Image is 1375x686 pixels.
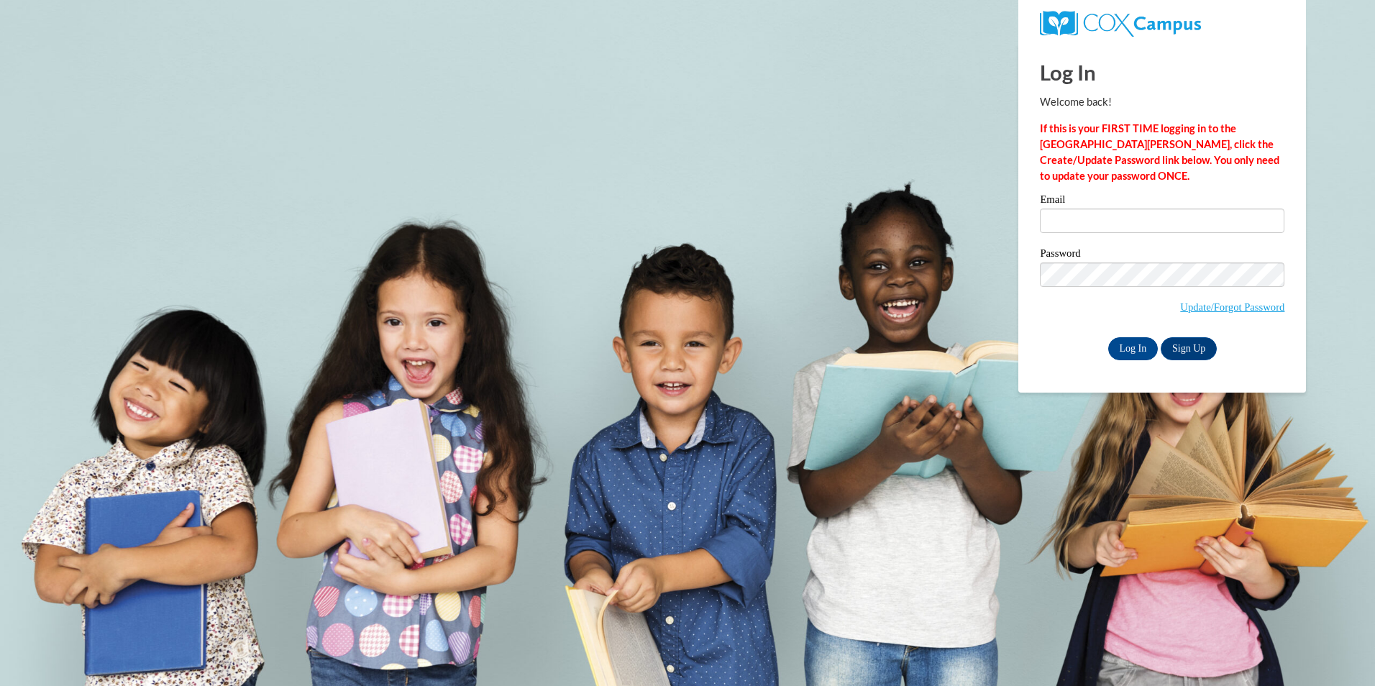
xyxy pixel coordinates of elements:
img: COX Campus [1040,11,1200,37]
p: Welcome back! [1040,94,1284,110]
label: Password [1040,248,1284,262]
a: Sign Up [1161,337,1217,360]
a: Update/Forgot Password [1180,301,1284,313]
h1: Log In [1040,58,1284,87]
input: Log In [1108,337,1159,360]
strong: If this is your FIRST TIME logging in to the [GEOGRAPHIC_DATA][PERSON_NAME], click the Create/Upd... [1040,122,1279,182]
label: Email [1040,194,1284,209]
a: COX Campus [1040,17,1200,29]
